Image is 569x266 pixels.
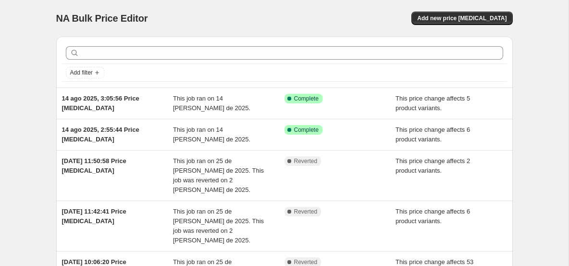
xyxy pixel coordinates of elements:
[66,67,104,78] button: Add filter
[417,14,507,22] span: Add new price [MEDICAL_DATA]
[396,157,470,174] span: This price change affects 2 product variants.
[411,12,512,25] button: Add new price [MEDICAL_DATA]
[396,126,470,143] span: This price change affects 6 product variants.
[294,126,319,134] span: Complete
[396,95,470,112] span: This price change affects 5 product variants.
[294,157,318,165] span: Reverted
[173,157,264,193] span: This job ran on 25 de [PERSON_NAME] de 2025. This job was reverted on 2 [PERSON_NAME] de 2025.
[294,258,318,266] span: Reverted
[294,208,318,215] span: Reverted
[173,126,250,143] span: This job ran on 14 [PERSON_NAME] de 2025.
[62,126,139,143] span: 14 ago 2025, 2:55:44 Price [MEDICAL_DATA]
[62,95,139,112] span: 14 ago 2025, 3:05:56 Price [MEDICAL_DATA]
[396,208,470,225] span: This price change affects 6 product variants.
[56,13,148,24] span: NA Bulk Price Editor
[173,95,250,112] span: This job ran on 14 [PERSON_NAME] de 2025.
[294,95,319,102] span: Complete
[62,208,126,225] span: [DATE] 11:42:41 Price [MEDICAL_DATA]
[173,208,264,244] span: This job ran on 25 de [PERSON_NAME] de 2025. This job was reverted on 2 [PERSON_NAME] de 2025.
[70,69,93,76] span: Add filter
[62,157,126,174] span: [DATE] 11:50:58 Price [MEDICAL_DATA]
